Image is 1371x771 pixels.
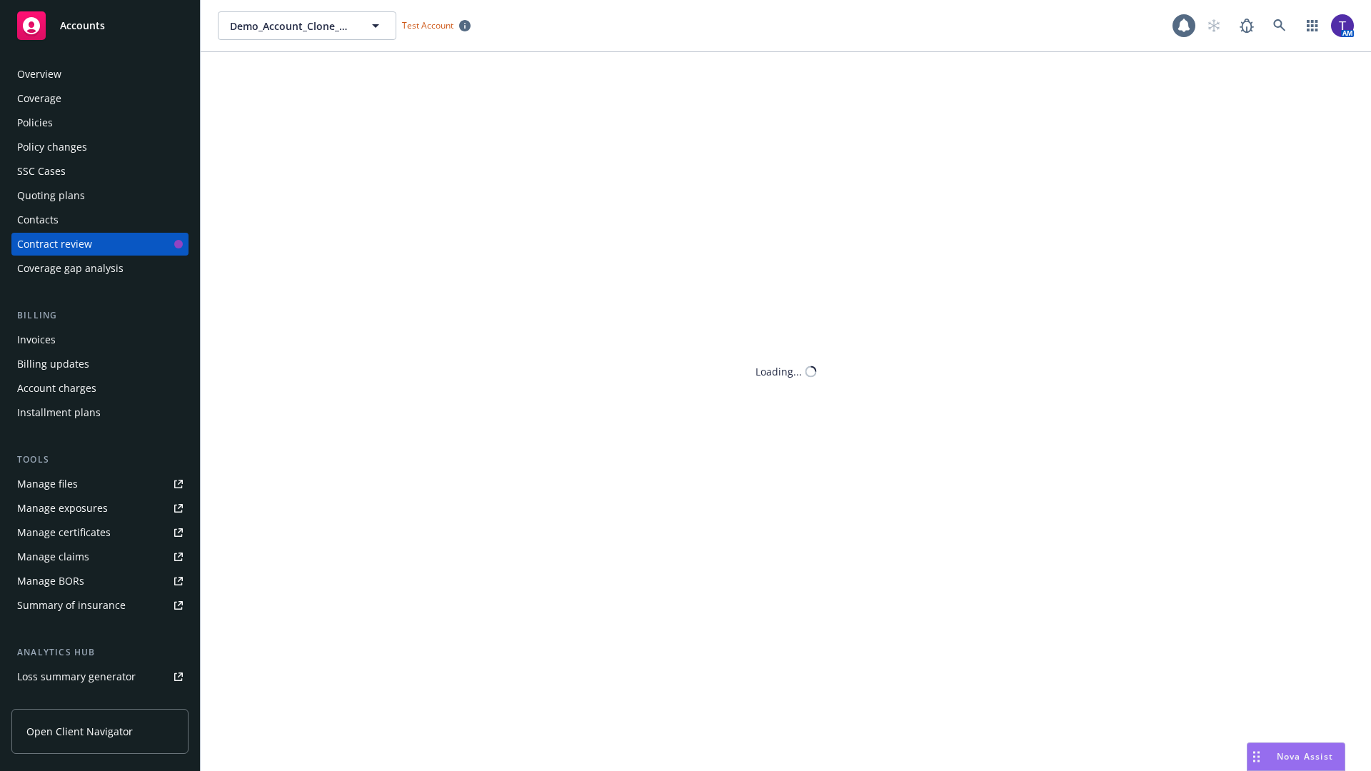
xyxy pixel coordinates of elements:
div: Manage claims [17,545,89,568]
a: SSC Cases [11,160,189,183]
button: Demo_Account_Clone_QA_CR_Tests_Demo [218,11,396,40]
a: Billing updates [11,353,189,376]
a: Manage claims [11,545,189,568]
div: Manage exposures [17,497,108,520]
div: Contacts [17,208,59,231]
a: Installment plans [11,401,189,424]
a: Manage BORs [11,570,189,593]
div: Billing updates [17,353,89,376]
a: Invoices [11,328,189,351]
div: Drag to move [1247,743,1265,770]
div: Manage certificates [17,521,111,544]
div: Installment plans [17,401,101,424]
a: Quoting plans [11,184,189,207]
div: Account charges [17,377,96,400]
div: SSC Cases [17,160,66,183]
div: Quoting plans [17,184,85,207]
a: Policies [11,111,189,134]
a: Coverage [11,87,189,110]
div: Summary of insurance [17,594,126,617]
span: Demo_Account_Clone_QA_CR_Tests_Demo [230,19,353,34]
a: Manage certificates [11,521,189,544]
div: Manage files [17,473,78,495]
div: Analytics hub [11,645,189,660]
div: Policies [17,111,53,134]
a: Policy changes [11,136,189,158]
div: Coverage gap analysis [17,257,124,280]
a: Manage files [11,473,189,495]
a: Search [1265,11,1294,40]
div: Loss summary generator [17,665,136,688]
span: Test Account [402,19,453,31]
a: Contacts [11,208,189,231]
div: Billing [11,308,189,323]
a: Summary of insurance [11,594,189,617]
a: Contract review [11,233,189,256]
a: Manage exposures [11,497,189,520]
div: Invoices [17,328,56,351]
div: Policy changes [17,136,87,158]
div: Tools [11,453,189,467]
span: Open Client Navigator [26,724,133,739]
div: Manage BORs [17,570,84,593]
a: Overview [11,63,189,86]
div: Coverage [17,87,61,110]
a: Loss summary generator [11,665,189,688]
a: Report a Bug [1232,11,1261,40]
img: photo [1331,14,1354,37]
a: Switch app [1298,11,1327,40]
span: Test Account [396,18,476,33]
div: Loading... [755,364,802,379]
a: Accounts [11,6,189,46]
a: Account charges [11,377,189,400]
span: Nova Assist [1277,750,1333,762]
div: Overview [17,63,61,86]
button: Nova Assist [1247,742,1345,771]
a: Start snowing [1200,11,1228,40]
div: Contract review [17,233,92,256]
span: Accounts [60,20,105,31]
a: Coverage gap analysis [11,257,189,280]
